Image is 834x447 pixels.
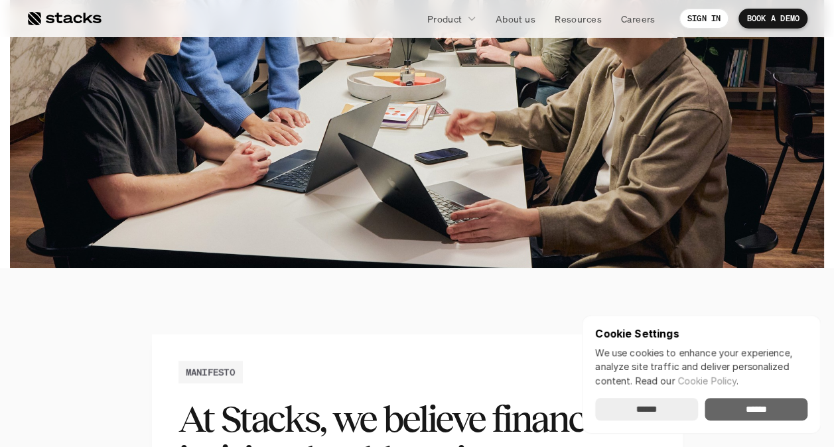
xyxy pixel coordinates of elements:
[595,328,807,339] p: Cookie Settings
[677,375,736,386] a: Cookie Policy
[613,7,663,31] a: Careers
[186,365,236,379] h2: MANIFESTO
[555,12,602,26] p: Resources
[621,12,656,26] p: Careers
[496,12,535,26] p: About us
[427,12,462,26] p: Product
[679,9,729,29] a: SIGN IN
[687,14,721,23] p: SIGN IN
[738,9,807,29] a: BOOK A DEMO
[746,14,799,23] p: BOOK A DEMO
[547,7,610,31] a: Resources
[488,7,543,31] a: About us
[635,375,738,386] span: Read our .
[595,346,807,387] p: We use cookies to enhance your experience, analyze site traffic and deliver personalized content.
